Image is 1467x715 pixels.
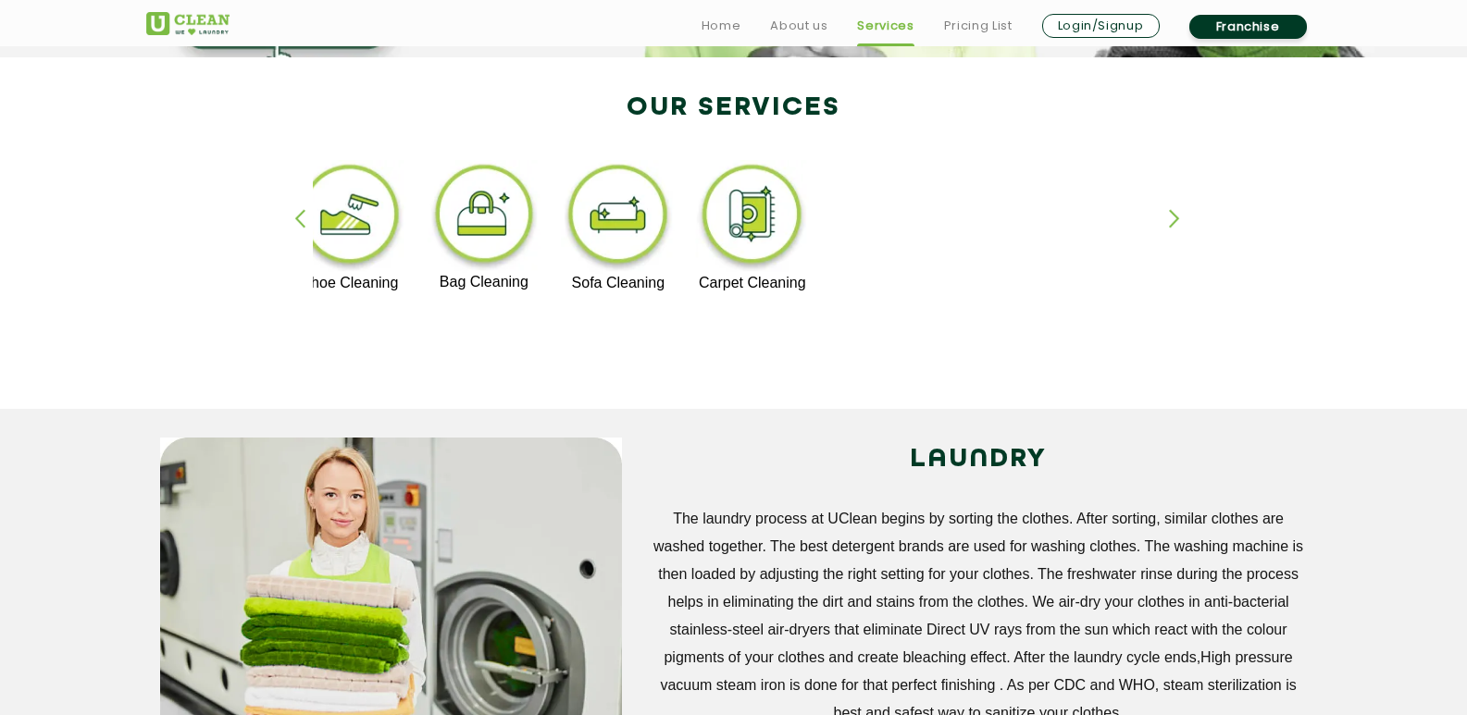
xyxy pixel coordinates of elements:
[702,15,741,37] a: Home
[770,15,827,37] a: About us
[561,275,675,291] p: Sofa Cleaning
[857,15,914,37] a: Services
[293,275,407,291] p: Shoe Cleaning
[944,15,1013,37] a: Pricing List
[650,438,1308,482] h2: LAUNDRY
[293,160,407,275] img: shoe_cleaning_11zon.webp
[1189,15,1307,39] a: Franchise
[1042,14,1160,38] a: Login/Signup
[428,160,541,274] img: bag_cleaning_11zon.webp
[428,274,541,290] p: Bag Cleaning
[695,275,809,291] p: Carpet Cleaning
[146,12,230,35] img: UClean Laundry and Dry Cleaning
[695,160,809,275] img: carpet_cleaning_11zon.webp
[561,160,675,275] img: sofa_cleaning_11zon.webp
